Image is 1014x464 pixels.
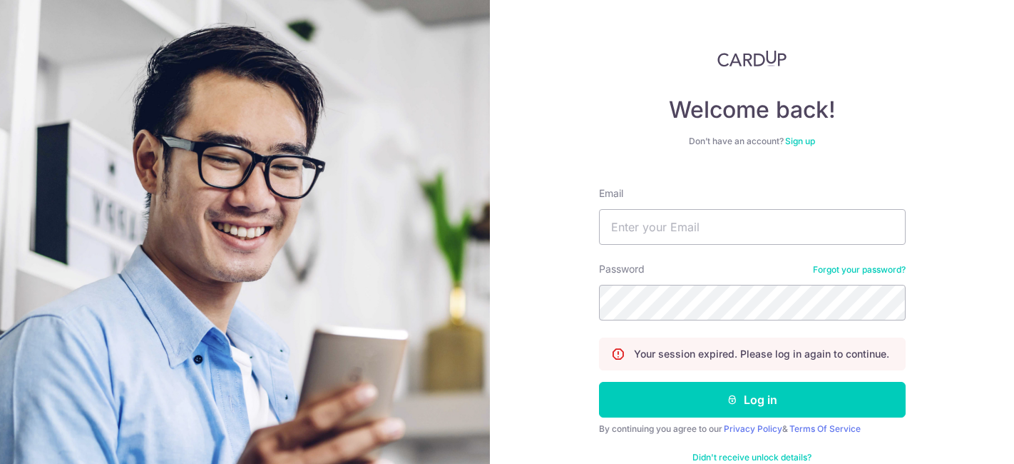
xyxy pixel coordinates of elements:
button: Log in [599,382,906,418]
p: Your session expired. Please log in again to continue. [634,347,889,361]
a: Forgot your password? [813,264,906,276]
img: CardUp Logo [717,50,787,67]
a: Privacy Policy [724,423,782,434]
h4: Welcome back! [599,96,906,124]
input: Enter your Email [599,209,906,245]
div: By continuing you agree to our & [599,423,906,435]
a: Sign up [785,136,815,146]
a: Terms Of Service [789,423,861,434]
label: Email [599,186,623,201]
div: Don’t have an account? [599,136,906,147]
a: Didn't receive unlock details? [692,452,811,463]
label: Password [599,262,645,276]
